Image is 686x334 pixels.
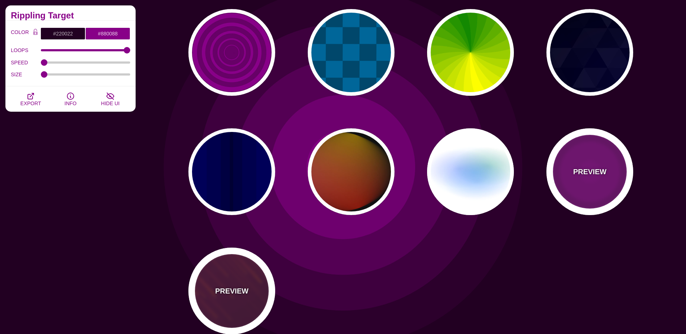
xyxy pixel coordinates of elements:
[11,13,130,18] h2: Rippling Target
[188,9,275,96] button: animated sequence of ripples
[101,100,119,106] span: HIDE UI
[11,46,41,55] label: LOOPS
[427,128,514,215] button: a subtle prismatic blur that spins
[573,166,606,177] p: PREVIEW
[64,100,76,106] span: INFO
[308,128,395,215] button: an oval that spins with an everchanging gradient
[427,9,514,96] button: a pinwheel background that spins
[30,27,41,38] button: Color Lock
[11,70,41,79] label: SIZE
[188,128,275,215] button: blue curtain animation effect
[215,286,248,296] p: PREVIEW
[51,86,90,112] button: INFO
[20,100,41,106] span: EXPORT
[11,58,41,67] label: SPEED
[546,9,633,96] button: triangle pattern then glows dark magical colors
[546,128,633,215] button: PREVIEWpurple embedded circles that ripple out
[90,86,130,112] button: HIDE UI
[308,9,395,96] button: blue chessboard pattern with seamless transforming loop
[11,27,30,40] label: COLOR
[11,86,51,112] button: EXPORT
